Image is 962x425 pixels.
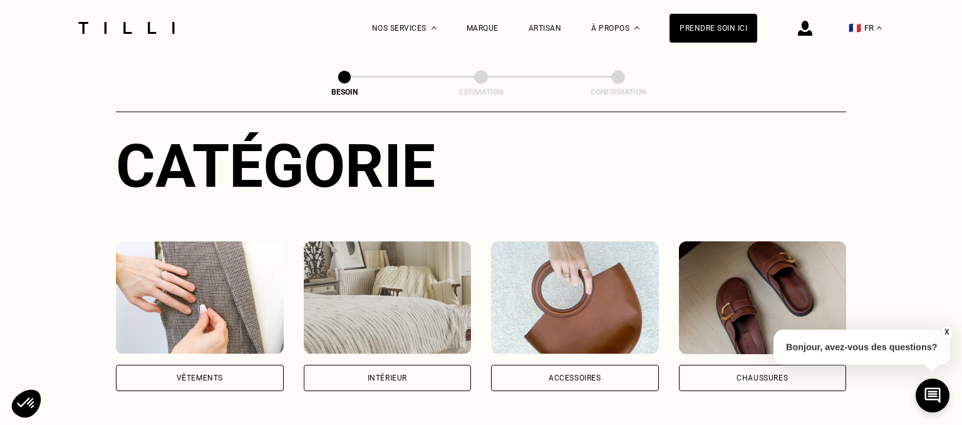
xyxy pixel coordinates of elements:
img: Vêtements [116,241,284,354]
div: Intérieur [368,374,407,382]
div: Chaussures [737,374,788,382]
img: Accessoires [491,241,659,354]
div: Estimation [418,88,544,97]
img: Menu déroulant [432,26,437,29]
div: Confirmation [556,88,681,97]
p: Bonjour, avez-vous des questions? [773,330,950,365]
button: X [940,325,953,339]
img: icône connexion [798,21,812,36]
span: 🇫🇷 [849,22,861,34]
a: Artisan [529,24,562,33]
img: Intérieur [304,241,472,354]
img: menu déroulant [877,26,882,29]
img: Chaussures [679,241,847,354]
div: Catégorie [116,131,846,201]
img: Logo du service de couturière Tilli [74,22,179,34]
a: Marque [467,24,499,33]
img: Menu déroulant à propos [634,26,639,29]
div: Accessoires [549,374,601,382]
div: Vêtements [177,374,223,382]
a: Prendre soin ici [670,14,757,43]
div: Besoin [282,88,407,97]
